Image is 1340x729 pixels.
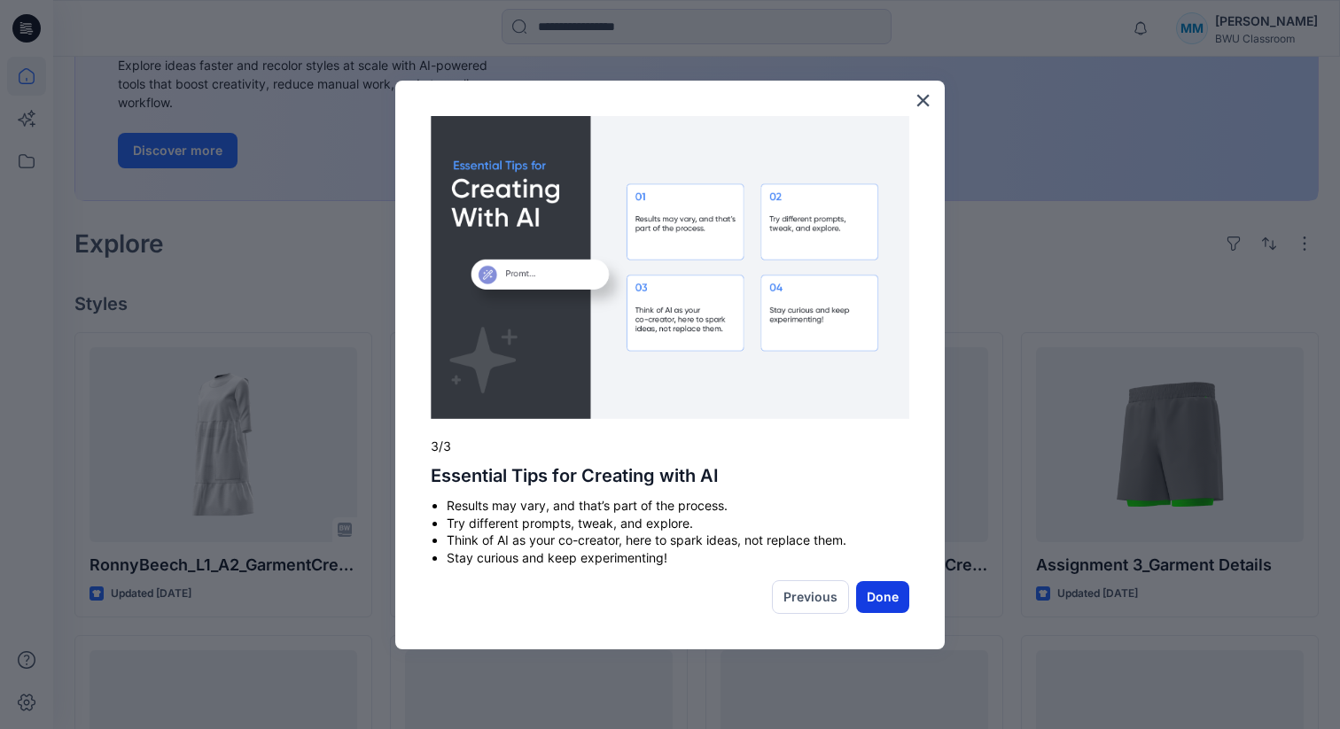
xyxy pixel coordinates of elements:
[915,86,931,114] button: Close
[431,438,909,455] p: 3/3
[447,531,909,549] li: Think of AI as your co-creator, here to spark ideas, not replace them.
[447,515,909,532] li: Try different prompts, tweak, and explore.
[447,549,909,567] li: Stay curious and keep experimenting!
[447,497,909,515] li: Results may vary, and that’s part of the process.
[772,580,849,614] button: Previous
[431,465,909,486] h2: Essential Tips for Creating with AI
[856,581,909,613] button: Done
